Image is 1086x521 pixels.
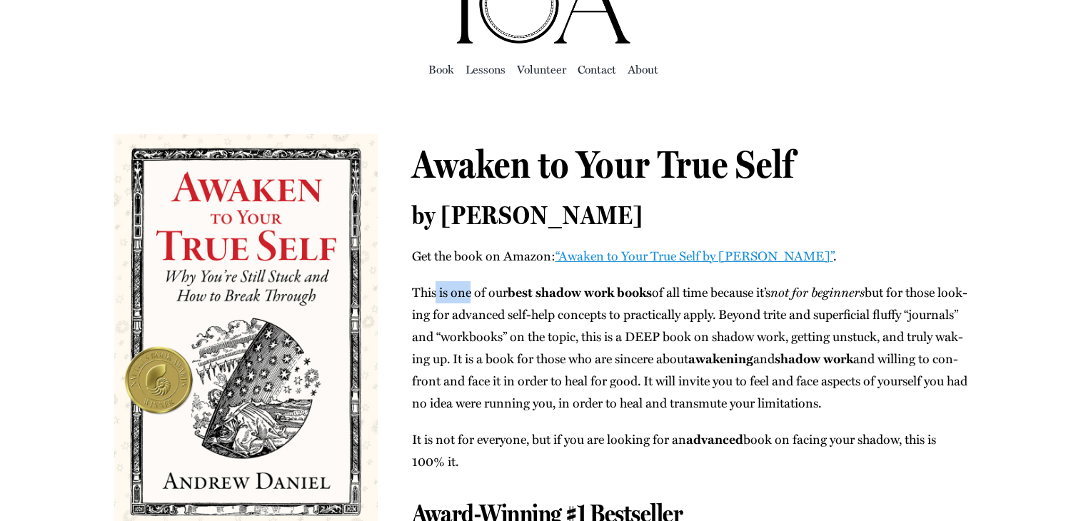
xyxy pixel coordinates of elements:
[466,59,506,79] a: Lessons
[770,282,864,301] em: not for begin­ners
[628,59,658,79] a: About
[411,141,794,187] span: Awaken to Your True Self
[411,200,643,231] span: by [PERSON_NAME]
[517,59,566,79] a: Vol­un­teer
[411,281,971,414] p: This is one of our of all time because it’s but for those look­ing for advanced self-help con­cep...
[685,430,743,448] strong: advanced
[555,246,833,265] a: “Awak­en to Your True Self by [PERSON_NAME]”
[507,283,651,301] b: best shad­ow work books
[411,428,971,472] p: It is not for every­one, but if you are look­ing for an book on fac­ing your shad­ow, this is 100...
[688,349,753,368] b: awak­en­ing
[411,245,971,267] p: Get the book on Ama­zon: .
[114,46,971,91] nav: Main
[428,59,454,79] a: Book
[774,349,853,368] b: shad­ow work
[578,59,616,79] a: Con­tact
